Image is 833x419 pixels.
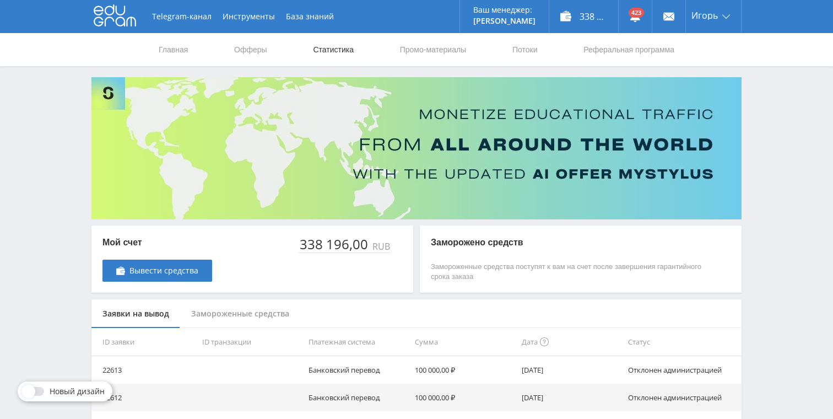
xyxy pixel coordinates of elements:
a: Главная [158,33,189,66]
th: Платежная система [304,328,410,356]
th: ID заявки [91,328,198,356]
p: Замороженные средства поступят к вам на счет после завершения гарантийного срока заказа [431,262,708,282]
th: ID транзакции [198,328,304,356]
a: Реферальная программа [582,33,675,66]
p: [PERSON_NAME] [473,17,535,25]
th: Статус [624,328,742,356]
td: [DATE] [517,356,624,384]
a: Офферы [233,33,268,66]
p: Мой счет [102,237,212,249]
td: 100 000,00 ₽ [410,384,517,411]
span: Новый дизайн [50,387,105,396]
p: Ваш менеджер: [473,6,535,14]
div: Замороженные средства [180,299,300,329]
td: [DATE] [517,384,624,411]
a: Статистика [312,33,355,66]
td: 22612 [91,384,198,411]
div: RUB [370,241,391,251]
a: Вывести средства [102,260,212,282]
td: Отклонен администрацией [624,356,742,384]
p: Заморожено средств [431,237,708,249]
span: Игорь [691,11,718,20]
td: Банковский перевод [304,356,410,384]
div: Заявки на вывод [91,299,180,329]
div: 338 196,00 [299,237,370,252]
a: Промо-материалы [399,33,467,66]
span: Вывести средства [129,266,198,275]
td: Отклонен администрацией [624,384,742,411]
td: 100 000,00 ₽ [410,356,517,384]
td: Банковский перевод [304,384,410,411]
td: 22613 [91,356,198,384]
a: Потоки [511,33,539,66]
th: Сумма [410,328,517,356]
img: Banner [91,77,742,219]
th: Дата [517,328,624,356]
